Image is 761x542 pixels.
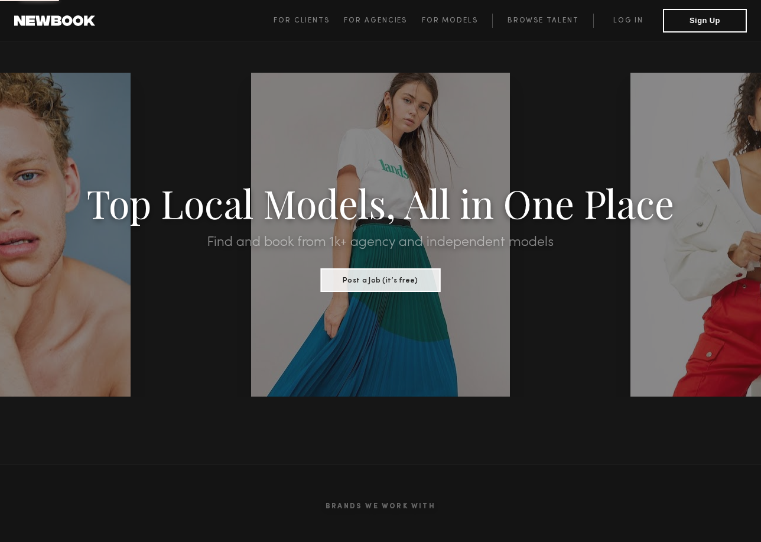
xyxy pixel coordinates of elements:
[663,9,747,33] button: Sign Up
[344,14,421,28] a: For Agencies
[26,488,735,525] h2: Brands We Work With
[422,17,478,24] span: For Models
[320,268,440,292] button: Post a Job (it’s free)
[344,17,407,24] span: For Agencies
[492,14,593,28] a: Browse Talent
[320,272,440,285] a: Post a Job (it’s free)
[422,14,493,28] a: For Models
[57,184,704,221] h1: Top Local Models, All in One Place
[593,14,663,28] a: Log in
[274,17,330,24] span: For Clients
[57,235,704,249] h2: Find and book from 1k+ agency and independent models
[274,14,344,28] a: For Clients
